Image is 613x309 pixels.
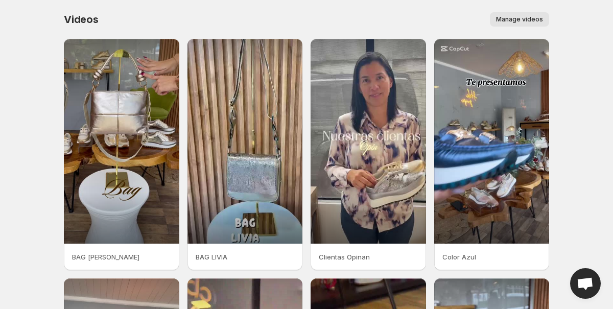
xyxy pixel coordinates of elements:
[496,15,543,23] span: Manage videos
[64,13,99,26] span: Videos
[490,12,549,27] button: Manage videos
[570,268,601,299] div: Open chat
[442,252,541,262] p: Color Azul
[196,252,295,262] p: BAG LIVIA
[72,252,171,262] p: BAG [PERSON_NAME]
[319,252,418,262] p: Clientas Opinan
